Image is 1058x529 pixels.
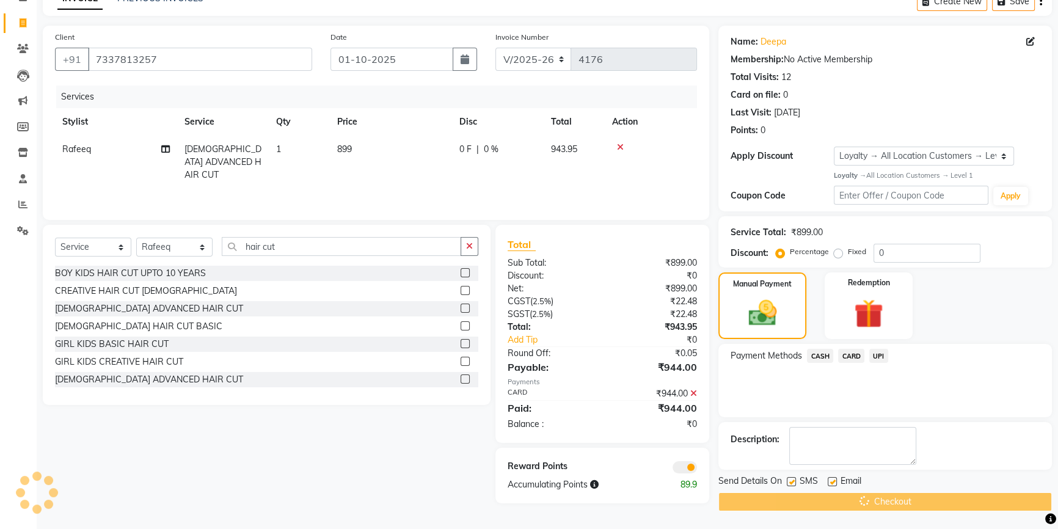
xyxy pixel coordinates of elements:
[602,308,706,321] div: ₹22.48
[56,86,706,108] div: Services
[845,296,892,332] img: _gift.svg
[184,144,261,180] span: [DEMOGRAPHIC_DATA] ADVANCED HAIR CUT
[602,257,706,269] div: ₹899.00
[498,347,602,360] div: Round Off:
[731,35,758,48] div: Name:
[55,338,169,351] div: GIRL KIDS BASIC HAIR CUT
[761,124,765,137] div: 0
[498,308,602,321] div: ( )
[452,108,544,136] th: Disc
[498,282,602,295] div: Net:
[848,246,866,257] label: Fixed
[276,144,281,155] span: 1
[602,387,706,400] div: ₹944.00
[783,89,788,101] div: 0
[459,143,472,156] span: 0 F
[508,238,536,251] span: Total
[781,71,791,84] div: 12
[498,360,602,374] div: Payable:
[498,478,655,491] div: Accumulating Points
[177,108,269,136] th: Service
[498,295,602,308] div: ( )
[532,309,550,319] span: 2.5%
[731,150,834,162] div: Apply Discount
[55,320,222,333] div: [DEMOGRAPHIC_DATA] HAIR CUT BASIC
[731,53,1040,66] div: No Active Membership
[498,418,602,431] div: Balance :
[484,143,498,156] span: 0 %
[330,32,347,43] label: Date
[498,257,602,269] div: Sub Total:
[551,144,577,155] span: 943.95
[731,106,772,119] div: Last Visit:
[731,226,786,239] div: Service Total:
[800,475,818,490] span: SMS
[602,269,706,282] div: ₹0
[834,186,988,205] input: Enter Offer / Coupon Code
[602,282,706,295] div: ₹899.00
[731,71,779,84] div: Total Visits:
[498,269,602,282] div: Discount:
[731,124,758,137] div: Points:
[508,377,698,387] div: Payments
[790,246,829,257] label: Percentage
[55,302,243,315] div: [DEMOGRAPHIC_DATA] ADVANCED HAIR CUT
[761,35,786,48] a: Deepa
[602,418,706,431] div: ₹0
[774,106,800,119] div: [DATE]
[740,297,786,329] img: _cash.svg
[731,247,768,260] div: Discount:
[533,296,551,306] span: 2.5%
[602,360,706,374] div: ₹944.00
[62,144,91,155] span: Rafeeq
[55,48,89,71] button: +91
[731,189,834,202] div: Coupon Code
[733,279,792,290] label: Manual Payment
[498,321,602,334] div: Total:
[544,108,605,136] th: Total
[55,267,206,280] div: BOY KIDS HAIR CUT UPTO 10 YEARS
[330,108,452,136] th: Price
[807,349,833,363] span: CASH
[718,475,782,490] span: Send Details On
[55,108,177,136] th: Stylist
[55,356,183,368] div: GIRL KIDS CREATIVE HAIR CUT
[731,349,802,362] span: Payment Methods
[55,285,237,297] div: CREATIVE HAIR CUT [DEMOGRAPHIC_DATA]
[731,433,779,446] div: Description:
[222,237,461,256] input: Search or Scan
[602,295,706,308] div: ₹22.48
[993,187,1028,205] button: Apply
[55,373,243,386] div: [DEMOGRAPHIC_DATA] ADVANCED HAIR CUT
[602,401,706,415] div: ₹944.00
[848,277,890,288] label: Redemption
[869,349,888,363] span: UPI
[508,308,530,319] span: SGST
[834,170,1040,181] div: All Location Customers → Level 1
[498,401,602,415] div: Paid:
[602,347,706,360] div: ₹0.05
[337,144,352,155] span: 899
[55,32,75,43] label: Client
[619,334,706,346] div: ₹0
[498,460,602,473] div: Reward Points
[731,53,784,66] div: Membership:
[498,387,602,400] div: CARD
[841,475,861,490] span: Email
[476,143,479,156] span: |
[791,226,823,239] div: ₹899.00
[731,89,781,101] div: Card on file:
[838,349,864,363] span: CARD
[88,48,312,71] input: Search by Name/Mobile/Email/Code
[508,296,530,307] span: CGST
[834,171,866,180] strong: Loyalty →
[498,334,620,346] a: Add Tip
[654,478,706,491] div: 89.9
[602,321,706,334] div: ₹943.95
[495,32,549,43] label: Invoice Number
[605,108,697,136] th: Action
[269,108,330,136] th: Qty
